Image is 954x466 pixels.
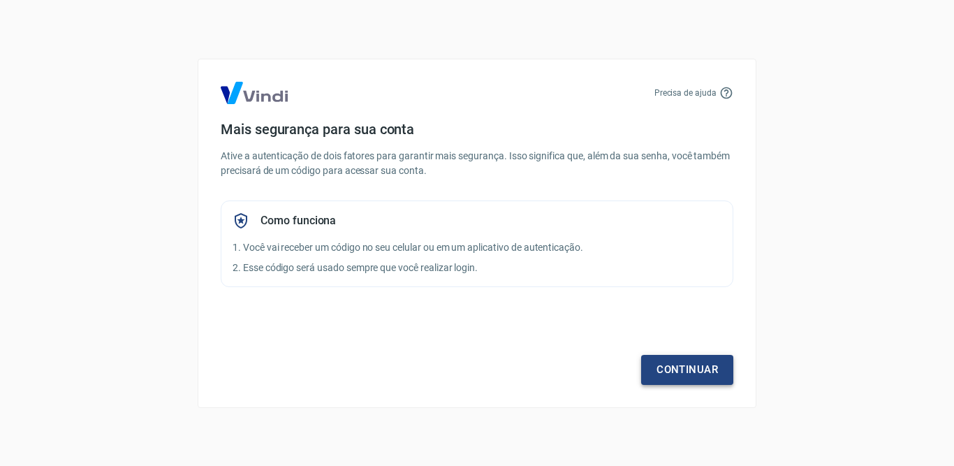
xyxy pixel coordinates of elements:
img: Logo Vind [221,82,288,104]
h5: Como funciona [260,214,336,228]
p: Precisa de ajuda [654,87,717,99]
p: Ative a autenticação de dois fatores para garantir mais segurança. Isso significa que, além da su... [221,149,733,178]
p: 1. Você vai receber um código no seu celular ou em um aplicativo de autenticação. [233,240,721,255]
p: 2. Esse código será usado sempre que você realizar login. [233,261,721,275]
a: Continuar [641,355,733,384]
h4: Mais segurança para sua conta [221,121,733,138]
